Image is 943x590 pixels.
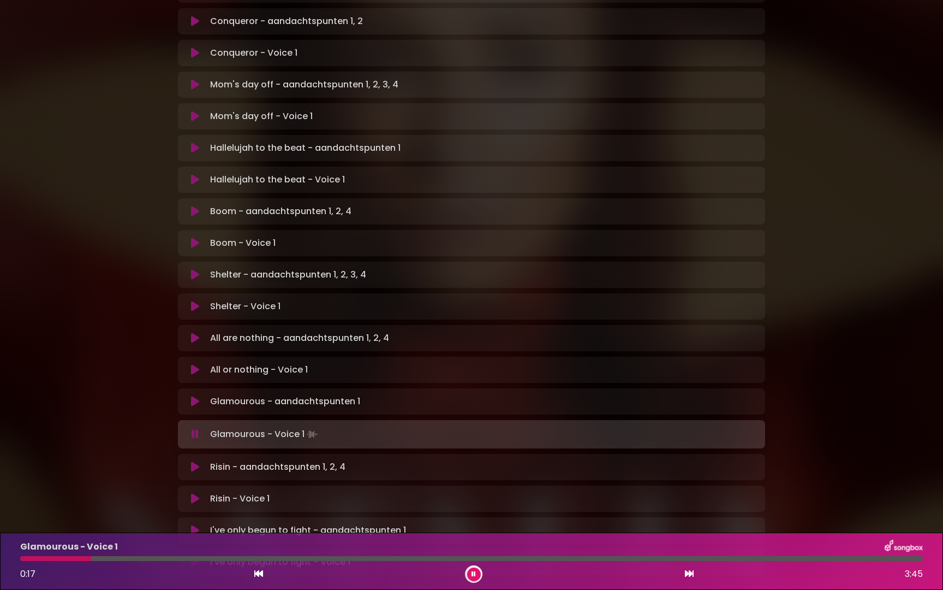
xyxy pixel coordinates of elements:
p: Glamourous - Voice 1 [210,427,320,442]
p: Conqueror - Voice 1 [210,46,297,60]
p: Shelter - Voice 1 [210,300,280,313]
span: 0:17 [20,568,35,580]
p: Shelter - aandachtspunten 1, 2, 3, 4 [210,268,366,281]
p: All or nothing - Voice 1 [210,363,308,376]
p: Mom's day off - Voice 1 [210,110,313,123]
img: songbox-logo-white.png [885,540,923,554]
span: 3:45 [905,568,923,581]
p: Hallelujah to the beat - aandachtspunten 1 [210,141,401,155]
p: Risin - Voice 1 [210,492,270,505]
p: All are nothing - aandachtspunten 1, 2, 4 [210,332,389,345]
p: I've only begun to fight - aandachtspunten 1 [210,524,406,537]
p: Mom's day off - aandachtspunten 1, 2, 3, 4 [210,78,398,91]
p: Boom - Voice 1 [210,237,276,250]
p: Hallelujah to the beat - Voice 1 [210,173,345,186]
p: Glamourous - Voice 1 [20,540,118,553]
p: Conqueror - aandachtspunten 1, 2 [210,15,363,28]
p: Glamourous - aandachtspunten 1 [210,395,360,408]
p: Risin - aandachtspunten 1, 2, 4 [210,461,345,474]
p: Boom - aandachtspunten 1, 2, 4 [210,205,351,218]
img: waveform4.gif [305,427,320,442]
